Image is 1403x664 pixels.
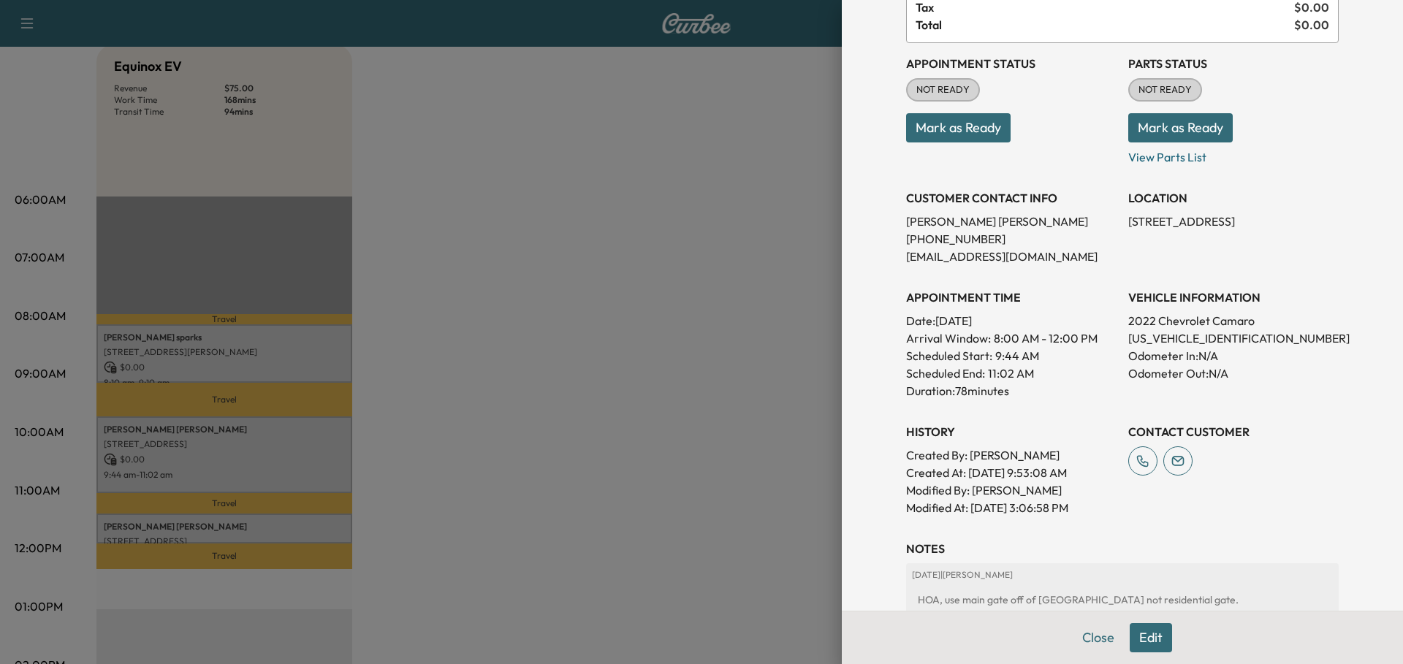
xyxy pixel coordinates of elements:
[1128,189,1339,207] h3: LOCATION
[1073,623,1124,652] button: Close
[994,329,1098,347] span: 8:00 AM - 12:00 PM
[1128,289,1339,306] h3: VEHICLE INFORMATION
[1130,83,1201,97] span: NOT READY
[906,365,985,382] p: Scheduled End:
[1128,423,1339,440] h3: CONTACT CUSTOMER
[912,587,1333,613] div: HOA, use main gate off of [GEOGRAPHIC_DATA] not residential gate.
[1130,623,1172,652] button: Edit
[912,569,1333,581] p: [DATE] | [PERSON_NAME]
[906,464,1117,481] p: Created At : [DATE] 9:53:08 AM
[916,16,1294,34] span: Total
[1128,142,1339,166] p: View Parts List
[995,347,1039,365] p: 9:44 AM
[906,382,1117,400] p: Duration: 78 minutes
[1128,113,1233,142] button: Mark as Ready
[988,365,1034,382] p: 11:02 AM
[1128,329,1339,347] p: [US_VEHICLE_IDENTIFICATION_NUMBER]
[906,481,1117,499] p: Modified By : [PERSON_NAME]
[906,189,1117,207] h3: CUSTOMER CONTACT INFO
[906,446,1117,464] p: Created By : [PERSON_NAME]
[906,347,992,365] p: Scheduled Start:
[1128,365,1339,382] p: Odometer Out: N/A
[1128,213,1339,230] p: [STREET_ADDRESS]
[906,312,1117,329] p: Date: [DATE]
[906,329,1117,347] p: Arrival Window:
[906,213,1117,230] p: [PERSON_NAME] [PERSON_NAME]
[906,499,1117,516] p: Modified At : [DATE] 3:06:58 PM
[1294,16,1329,34] span: $ 0.00
[906,248,1117,265] p: [EMAIL_ADDRESS][DOMAIN_NAME]
[1128,347,1339,365] p: Odometer In: N/A
[906,230,1117,248] p: [PHONE_NUMBER]
[906,540,1339,557] h3: NOTES
[906,289,1117,306] h3: APPOINTMENT TIME
[906,423,1117,440] h3: History
[1128,55,1339,72] h3: Parts Status
[908,83,978,97] span: NOT READY
[906,113,1011,142] button: Mark as Ready
[906,55,1117,72] h3: Appointment Status
[1128,312,1339,329] p: 2022 Chevrolet Camaro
